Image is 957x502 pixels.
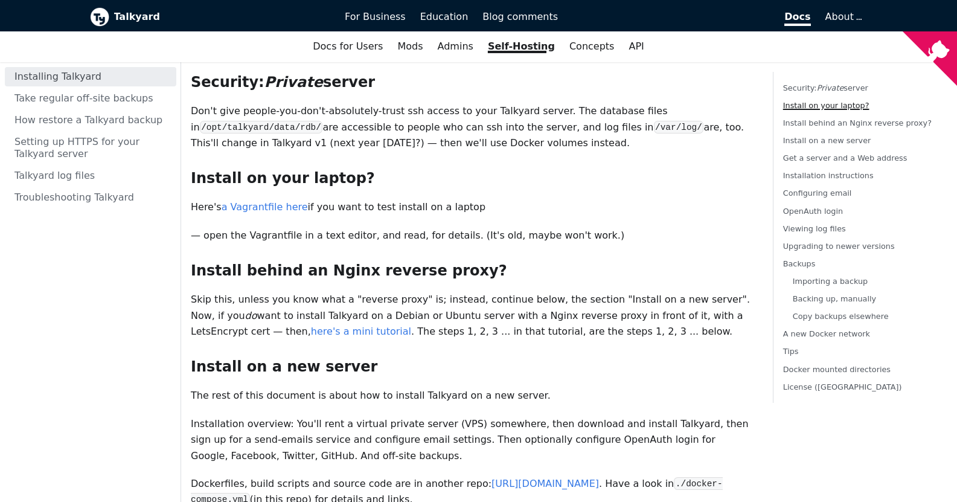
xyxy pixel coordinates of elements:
em: Private [817,83,844,92]
a: Tips [783,347,799,356]
a: Copy backups elsewhere [793,312,889,321]
a: Security:Privateserver [783,83,868,92]
h3: Install on a new server [191,358,754,376]
h3: Install behind an Nginx reverse proxy? [191,262,754,280]
span: Blog comments [482,11,558,22]
span: Docs [784,11,810,26]
span: Education [420,11,469,22]
a: OpenAuth login [783,207,843,216]
a: Importing a backup [793,277,868,286]
p: Don't give people-you-don't-absolutely-trust ssh access to your Talkyard server. The database fil... [191,103,754,151]
p: Skip this, unless you know what a "reverse proxy" is; instead, continue below, the section "Insta... [191,292,754,339]
a: a Vagrantfile here [222,201,308,213]
a: Talkyard logoTalkyard [90,7,328,27]
a: here's a mini tutorial [311,326,411,337]
b: Talkyard [114,9,328,25]
a: API [621,36,651,57]
a: Blog comments [475,7,565,27]
a: Setting up HTTPS for your Talkyard server [5,132,176,164]
a: For Business [338,7,413,27]
a: Install behind an Nginx reverse proxy? [783,118,932,127]
code: /opt/talkyard/data/rdb/ [200,121,323,134]
a: Education [413,7,476,27]
a: Concepts [562,36,622,57]
a: About [825,11,860,22]
a: Installation instructions [783,172,874,181]
a: Viewing log files [783,224,846,233]
em: do [245,310,257,321]
p: — open the Vagrantfile in a text editor, and read, for details. (It's old, maybe won't work.) [191,228,754,243]
p: Here's if you want to test install on a laptop [191,199,754,215]
a: License ([GEOGRAPHIC_DATA]) [783,382,902,391]
a: Take regular off-site backups [5,89,176,108]
a: A new Docker network [783,330,870,339]
a: Backups [783,259,816,268]
a: Upgrading to newer versions [783,242,895,251]
em: Private [264,74,323,91]
p: The rest of this document is about how to install Talkyard on a new server. [191,388,754,404]
a: Self-Hosting [481,36,562,57]
span: For Business [345,11,406,22]
a: Configuring email [783,189,852,198]
a: Talkyard log files [5,166,176,185]
a: Docs for Users [306,36,390,57]
a: How restore a Talkyard backup [5,111,176,130]
a: Get a server and a Web address [783,153,907,163]
a: Troubleshooting Talkyard [5,188,176,207]
a: Admins [430,36,481,57]
h3: Security: server [191,73,754,91]
a: Install on your laptop? [783,101,869,110]
a: Docker mounted directories [783,365,891,374]
p: Installation overview: You'll rent a virtual private server (VPS) somewhere, then download and in... [191,416,754,464]
a: Docs [565,7,818,27]
a: Install on a new server [783,136,871,145]
a: [URL][DOMAIN_NAME] [491,478,599,489]
h3: Install on your laptop? [191,169,754,187]
a: Backing up, manually [793,294,876,303]
code: /var/log/ [654,121,704,134]
a: Installing Talkyard [5,67,176,86]
img: Talkyard logo [90,7,109,27]
a: Mods [390,36,430,57]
